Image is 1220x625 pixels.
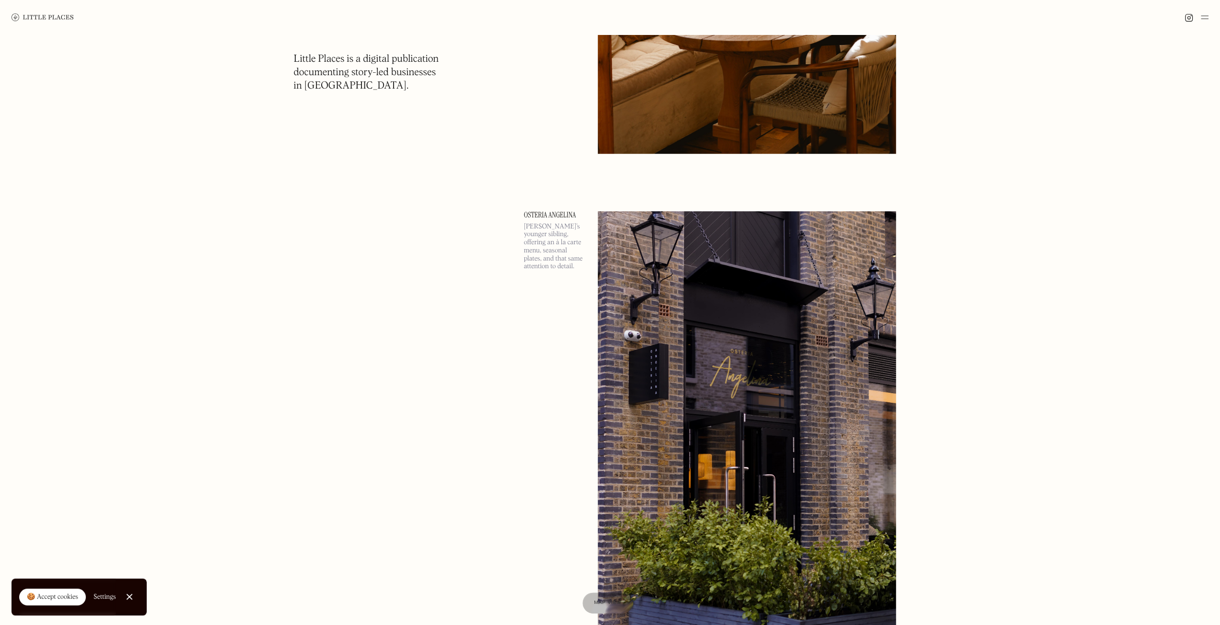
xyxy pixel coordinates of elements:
span: Map view [594,600,622,605]
a: Map view [582,592,633,614]
a: Close Cookie Popup [120,587,139,606]
div: Settings [93,593,116,600]
a: Osteria Angelina [524,211,586,219]
p: [PERSON_NAME]’s younger sibling, offering an à la carte menu, seasonal plates, and that same atte... [524,223,586,271]
a: Settings [93,586,116,608]
h1: Little Places is a digital publication documenting story-led businesses in [GEOGRAPHIC_DATA]. [294,53,439,93]
div: 🍪 Accept cookies [27,592,78,602]
a: 🍪 Accept cookies [19,589,86,606]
